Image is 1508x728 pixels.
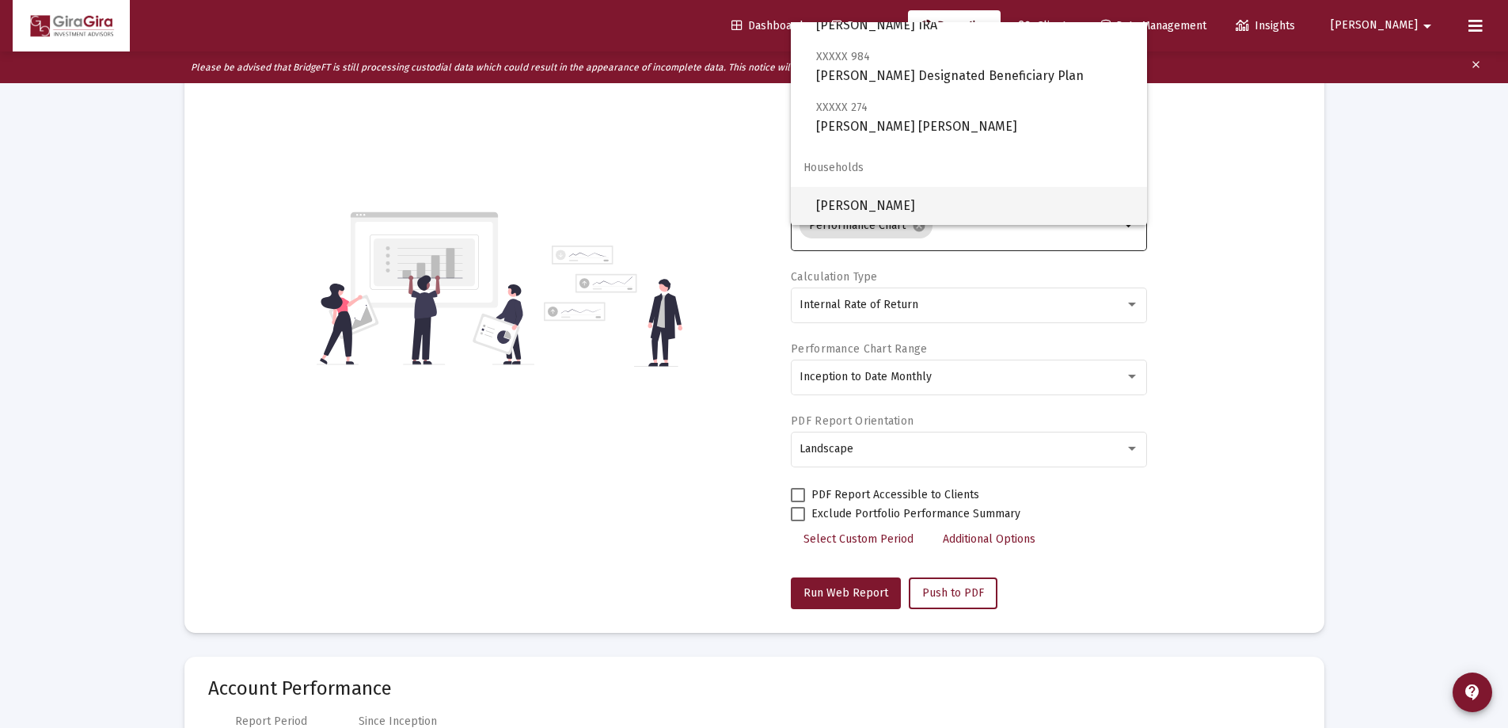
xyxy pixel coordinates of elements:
[800,442,853,455] span: Landscape
[816,47,1134,86] span: [PERSON_NAME] Designated Beneficiary Plan
[816,187,1134,225] span: [PERSON_NAME]
[791,414,914,428] label: PDF Report Orientation
[800,213,933,238] mat-chip: Performance Chart
[922,586,984,600] span: Push to PDF
[208,680,1301,696] mat-card-title: Account Performance
[719,10,815,42] a: Dashboard
[800,210,1120,242] mat-chip-list: Selection
[943,532,1035,546] span: Additional Options
[800,298,918,311] span: Internal Rate of Return
[811,486,979,505] span: PDF Report Accessible to Clients
[791,149,1147,187] span: Households
[1418,10,1437,42] mat-icon: arrow_drop_down
[816,101,868,114] span: XXXXX 274
[800,370,932,383] span: Inception to Date Monthly
[819,10,904,42] a: Revenue
[791,577,901,609] button: Run Web Report
[803,532,914,546] span: Select Custom Period
[1331,19,1418,32] span: [PERSON_NAME]
[816,50,870,63] span: XXXXX 984
[1236,19,1295,32] span: Insights
[317,210,534,367] img: reporting
[909,577,997,609] button: Push to PDF
[1005,10,1084,42] a: Clients
[908,10,1001,42] a: Reporting
[25,10,118,42] img: Dashboard
[1470,55,1482,79] mat-icon: clear
[816,97,1134,136] span: [PERSON_NAME] [PERSON_NAME]
[832,19,891,32] span: Revenue
[1120,216,1139,235] mat-icon: arrow_drop_down
[544,246,682,367] img: reporting-alt
[921,19,988,32] span: Reporting
[811,505,1020,524] span: Exclude Portfolio Performance Summary
[191,62,1092,73] i: Please be advised that BridgeFT is still processing custodial data which could result in the appe...
[1088,10,1219,42] a: Data Management
[1463,683,1482,702] mat-icon: contact_support
[1312,10,1456,41] button: [PERSON_NAME]
[803,586,888,600] span: Run Web Report
[912,219,926,233] mat-icon: cancel
[1101,19,1206,32] span: Data Management
[731,19,803,32] span: Dashboard
[1223,10,1308,42] a: Insights
[791,342,927,356] label: Performance Chart Range
[1017,19,1072,32] span: Clients
[791,270,877,284] label: Calculation Type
